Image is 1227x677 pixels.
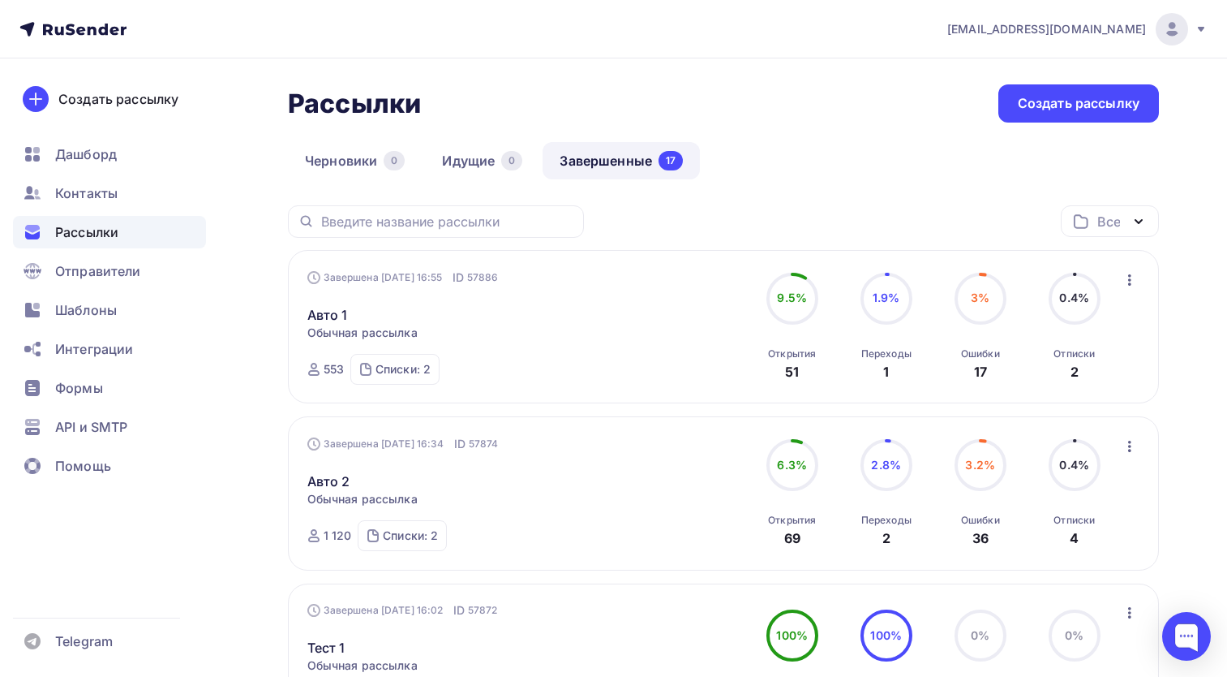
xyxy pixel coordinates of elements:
div: 2 [1070,362,1079,382]
span: API и SMTP [55,417,127,437]
div: 36 [972,528,989,548]
div: Создать рассылку [58,89,178,109]
span: 100% [870,628,902,642]
div: Открытия [768,514,816,527]
span: Помощь [55,456,111,476]
span: Формы [55,378,103,398]
span: 0.4% [1059,458,1089,472]
div: Завершена [DATE] 16:02 [307,602,498,619]
div: Ошибки [961,347,1000,360]
span: Обычная рассылка [307,491,418,507]
span: 57874 [469,436,499,452]
div: Все [1097,212,1120,231]
div: 553 [324,361,344,377]
div: 1 120 [324,528,352,544]
a: Дашборд [13,138,206,170]
a: Шаблоны [13,294,206,326]
div: 17 [974,362,987,382]
div: 0 [501,151,522,170]
a: Идущие0 [425,142,539,179]
div: 2 [882,528,890,548]
span: 1.9% [873,291,900,304]
a: Черновики0 [288,142,422,179]
div: Ошибки [961,514,1000,527]
a: Формы [13,372,206,404]
span: [EMAIL_ADDRESS][DOMAIN_NAME] [947,21,1146,37]
div: Завершена [DATE] 16:55 [307,270,499,286]
div: 0 [384,151,405,170]
span: ID [453,270,464,286]
button: Все [1061,205,1159,237]
input: Введите название рассылки [321,213,574,231]
a: Авто 2 [307,472,350,491]
span: ID [453,602,465,619]
div: 17 [659,151,683,170]
span: 2.8% [871,458,901,472]
a: [EMAIL_ADDRESS][DOMAIN_NAME] [947,13,1208,45]
div: Переходы [861,347,912,360]
span: Обычная рассылка [307,325,418,341]
span: 3.2% [965,458,995,472]
span: Контакты [55,183,118,203]
span: 57872 [468,602,498,619]
span: 100% [776,628,808,642]
span: Шаблоны [55,300,117,320]
a: Рассылки [13,216,206,248]
span: Отправители [55,261,141,281]
div: 69 [784,528,800,548]
a: Отправители [13,255,206,287]
span: Telegram [55,632,113,651]
span: 3% [971,291,989,304]
a: Завершенные17 [543,142,700,179]
div: Переходы [861,514,912,527]
a: Тест 1 [307,638,345,658]
span: 0% [971,628,989,642]
span: 9.5% [777,291,807,304]
div: Создать рассылку [1018,94,1139,113]
div: 4 [1070,528,1079,548]
div: Открытия [768,347,816,360]
div: Отписки [1053,347,1095,360]
div: 51 [785,362,799,382]
div: Завершена [DATE] 16:34 [307,436,499,452]
span: Обычная рассылка [307,658,418,674]
span: 57886 [467,270,499,286]
div: Отписки [1053,514,1095,527]
a: Авто 1 [307,305,348,325]
div: Списки: 2 [383,528,438,544]
span: Рассылки [55,222,118,242]
span: 6.3% [777,458,807,472]
span: 0% [1065,628,1083,642]
span: Интеграции [55,339,133,359]
span: 0.4% [1059,291,1089,304]
span: ID [454,436,465,452]
div: 1 [883,362,889,382]
h2: Рассылки [288,88,421,120]
a: Контакты [13,177,206,209]
span: Дашборд [55,144,117,164]
div: Списки: 2 [375,361,431,377]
